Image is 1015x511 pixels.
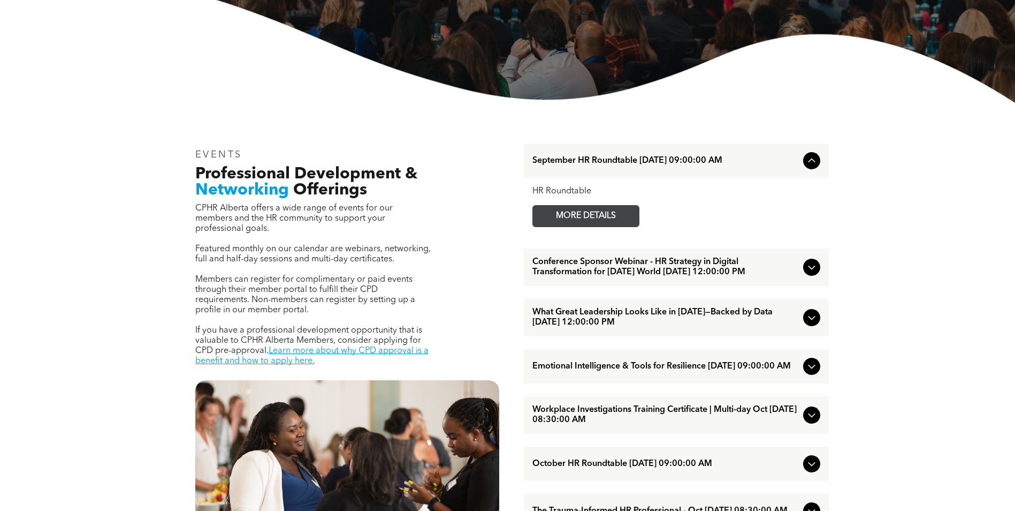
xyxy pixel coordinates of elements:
span: Workplace Investigations Training Certificate | Multi-day Oct [DATE] 08:30:00 AM [532,405,799,425]
a: Learn more about why CPD approval is a benefit and how to apply here. [195,347,429,365]
span: If you have a professional development opportunity that is valuable to CPHR Alberta Members, cons... [195,326,422,355]
a: MORE DETAILS [532,205,639,227]
span: Emotional Intelligence & Tools for Resilience [DATE] 09:00:00 AM [532,362,799,372]
span: MORE DETAILS [544,206,628,227]
span: CPHR Alberta offers a wide range of events for our members and the HR community to support your p... [195,204,393,233]
span: Networking [195,182,289,198]
span: Professional Development & [195,166,417,182]
span: October HR Roundtable [DATE] 09:00:00 AM [532,459,799,469]
span: September HR Roundtable [DATE] 09:00:00 AM [532,156,799,166]
span: Offerings [293,182,367,198]
div: HR Roundtable [532,186,820,197]
span: EVENTS [195,150,243,160]
span: Conference Sponsor Webinar - HR Strategy in Digital Transformation for [DATE] World [DATE] 12:00:... [532,257,799,277]
span: What Great Leadership Looks Like in [DATE]—Backed by Data [DATE] 12:00:00 PM [532,307,799,328]
span: Members can register for complimentary or paid events through their member portal to fulfill thei... [195,275,415,314]
span: Featured monthly on our calendar are webinars, networking, full and half-day sessions and multi-d... [195,245,431,264]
